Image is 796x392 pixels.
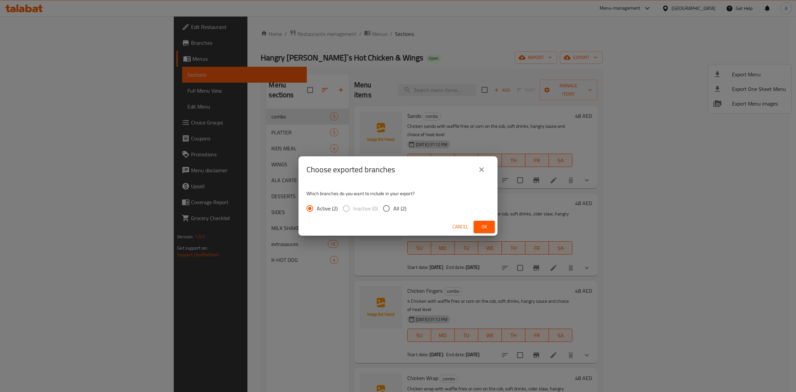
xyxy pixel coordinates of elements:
h2: Choose exported branches [306,164,395,175]
button: close [474,162,490,178]
p: Which branches do you want to include in your export? [306,190,490,197]
span: Ok [479,223,490,231]
button: Ok [474,221,495,233]
span: Active (2) [317,204,338,212]
span: All (2) [393,204,406,212]
button: Cancel [450,221,471,233]
span: Inactive (0) [353,204,378,212]
span: Cancel [452,223,468,231]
